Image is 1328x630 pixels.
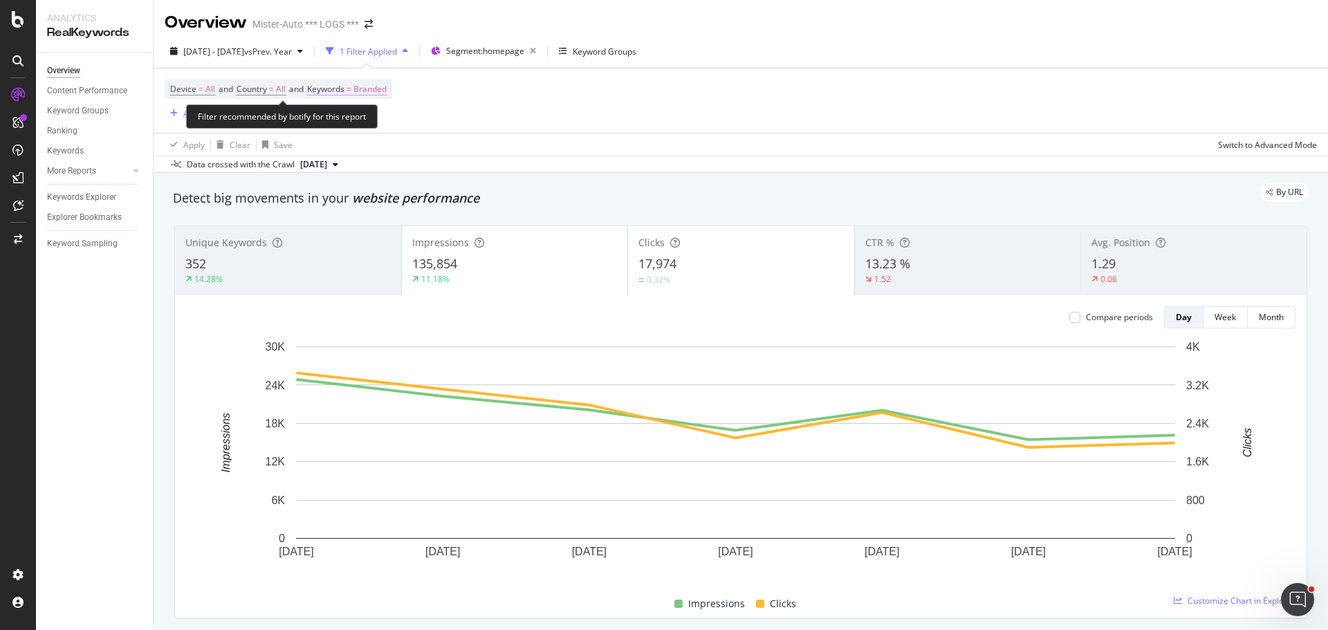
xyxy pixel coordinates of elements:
text: Impressions [220,413,232,472]
text: 800 [1186,494,1205,506]
button: Switch to Advanced Mode [1212,133,1317,156]
button: Apply [165,133,205,156]
span: Keywords [307,83,344,95]
text: 1.6K [1186,456,1209,467]
span: 17,974 [638,255,676,272]
div: arrow-right-arrow-left [365,19,373,29]
div: 0.32% [647,274,670,286]
div: RealKeywords [47,25,142,41]
span: All [205,80,215,99]
text: 6K [271,494,285,506]
div: Apply [183,139,205,151]
button: Clear [211,133,250,156]
text: [DATE] [1157,546,1192,557]
span: and [289,83,304,95]
div: Keyword Groups [47,104,109,118]
button: Add Filter [165,105,220,122]
span: Impressions [412,236,469,249]
span: Branded [353,80,387,99]
span: 352 [185,255,206,272]
div: Explorer Bookmarks [47,210,122,225]
a: Overview [47,64,143,78]
text: [DATE] [425,546,460,557]
span: Unique Keywords [185,236,267,249]
div: Content Performance [47,84,127,98]
div: Data crossed with the Crawl [187,158,295,171]
text: [DATE] [865,546,899,557]
span: Device [170,83,196,95]
div: Switch to Advanced Mode [1218,139,1317,151]
text: 30K [266,341,286,353]
a: Content Performance [47,84,143,98]
div: Week [1215,311,1236,323]
span: 1.29 [1091,255,1116,272]
div: Day [1176,311,1192,323]
div: Keyword Sampling [47,237,118,251]
text: 0 [279,532,285,544]
span: Segment: homepage [446,45,524,57]
div: Month [1259,311,1284,323]
button: Week [1203,306,1248,328]
div: Save [274,139,293,151]
text: [DATE] [1011,546,1046,557]
iframe: Intercom live chat [1281,583,1314,616]
span: Clicks [638,236,665,249]
div: Keywords Explorer [47,190,116,205]
text: 4K [1186,341,1200,353]
span: and [219,83,233,95]
a: Explorer Bookmarks [47,210,143,225]
button: [DATE] - [DATE]vsPrev. Year [165,40,308,62]
a: Ranking [47,124,143,138]
text: [DATE] [279,546,313,557]
a: Keyword Groups [47,104,143,118]
text: 18K [266,418,286,429]
div: Add Filter [183,108,220,120]
span: 2025 Apr. 29th [300,158,327,171]
button: Keyword Groups [553,40,642,62]
div: Keywords [47,144,84,158]
div: 0.06 [1100,273,1117,285]
text: 3.2K [1186,379,1209,391]
svg: A chart. [186,340,1285,580]
div: Keyword Groups [573,46,636,57]
div: Analytics [47,11,142,25]
text: Clicks [1242,428,1253,458]
text: 12K [266,456,286,467]
text: [DATE] [572,546,607,557]
span: All [276,80,286,99]
div: Overview [47,64,80,78]
button: Day [1164,306,1203,328]
span: [DATE] - [DATE] [183,46,244,57]
img: Equal [638,278,644,282]
span: 13.23 % [865,255,910,272]
span: 135,854 [412,255,457,272]
span: vs Prev. Year [244,46,292,57]
button: Save [257,133,293,156]
div: Filter recommended by botify for this report [186,104,378,129]
span: = [199,83,203,95]
text: 24K [266,379,286,391]
button: Month [1248,306,1295,328]
a: Keyword Sampling [47,237,143,251]
div: 1 Filter Applied [340,46,397,57]
span: = [347,83,351,95]
span: Avg. Position [1091,236,1150,249]
span: = [269,83,274,95]
a: More Reports [47,164,129,178]
a: Keywords [47,144,143,158]
div: More Reports [47,164,96,178]
text: [DATE] [718,546,753,557]
span: Clicks [770,595,796,612]
div: Ranking [47,124,77,138]
a: Keywords Explorer [47,190,143,205]
text: 0 [1186,532,1192,544]
button: 1 Filter Applied [320,40,414,62]
a: Customize Chart in Explorer [1174,595,1295,606]
div: legacy label [1260,183,1309,202]
span: By URL [1276,188,1303,196]
div: Compare periods [1086,311,1153,323]
div: 1.52 [874,273,891,285]
div: 14.28% [194,273,223,285]
div: Clear [230,139,250,151]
